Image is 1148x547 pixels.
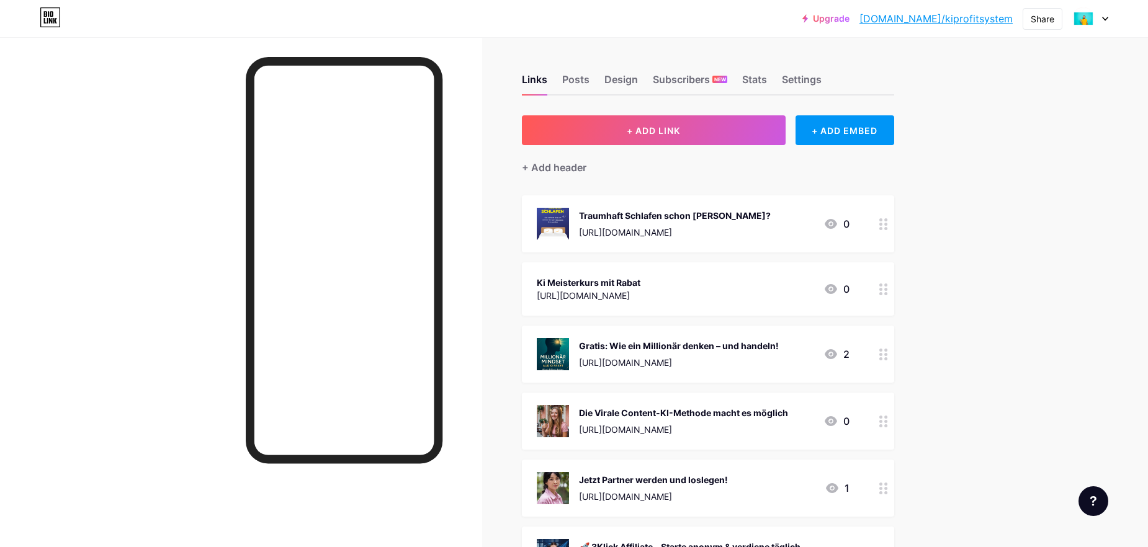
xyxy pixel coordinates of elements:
div: Subscribers [653,72,727,94]
div: Settings [782,72,822,94]
div: 0 [823,216,850,231]
img: Traumhaft Schlafen schon Gesichert? [537,208,569,240]
div: [URL][DOMAIN_NAME] [579,423,788,436]
button: + ADD LINK [522,115,786,145]
div: 0 [823,282,850,296]
a: Upgrade [802,14,850,24]
span: NEW [714,76,726,83]
div: 2 [823,347,850,362]
div: Die Virale Content-KI-Methode macht es möglich [579,406,788,419]
div: [URL][DOMAIN_NAME] [579,490,728,503]
div: Share [1031,12,1054,25]
div: Jetzt Partner werden und loslegen! [579,473,728,486]
div: Stats [742,72,767,94]
div: + Add header [522,160,586,175]
img: Gratis: Wie ein Millionär denken – und handeln! [537,338,569,370]
div: Posts [562,72,590,94]
a: [DOMAIN_NAME]/kiprofitsystem [859,11,1013,26]
div: + ADD EMBED [796,115,894,145]
div: 1 [825,481,850,496]
div: 0 [823,414,850,429]
div: [URL][DOMAIN_NAME] [537,289,640,302]
span: + ADD LINK [627,125,680,136]
div: Design [604,72,638,94]
div: [URL][DOMAIN_NAME] [579,226,771,239]
img: Die Virale Content-KI-Methode macht es möglich [537,405,569,437]
div: Traumhaft Schlafen schon [PERSON_NAME]? [579,209,771,222]
div: Links [522,72,547,94]
img: Jetzt Partner werden und loslegen! [537,472,569,504]
div: Gratis: Wie ein Millionär denken – und handeln! [579,339,779,352]
img: kiprofitsystem [1072,7,1095,30]
div: [URL][DOMAIN_NAME] [579,356,779,369]
div: Ki Meisterkurs mit Rabat [537,276,640,289]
